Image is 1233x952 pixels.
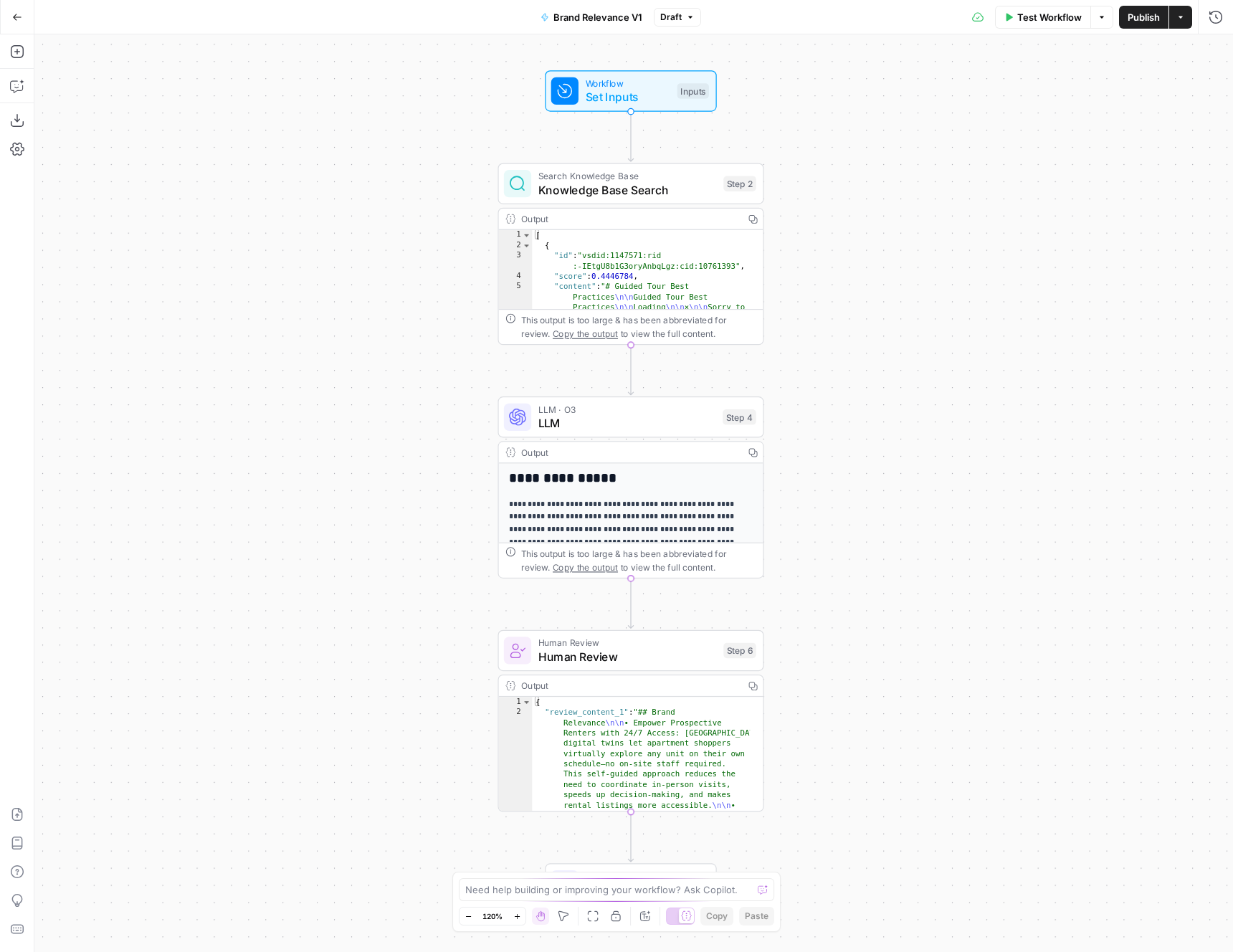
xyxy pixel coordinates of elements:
span: Human Review [538,648,717,665]
span: Set Inputs [586,88,671,105]
span: Search Knowledge Base [538,169,717,183]
div: 2 [499,240,533,250]
div: Human ReviewHuman ReviewStep 6Output{ "review_content_1":"## Brand Relevance\n\n• Empower Prospec... [498,630,763,812]
div: WorkflowSet InputsInputs [498,70,763,111]
span: 120% [482,910,503,922]
div: 3 [499,251,533,272]
div: Output [521,212,738,226]
div: 4 [499,271,533,281]
span: Publish [1128,10,1160,24]
span: Toggle code folding, rows 1 through 3 [522,697,531,707]
span: Draft [660,11,682,24]
g: Edge from step_6 to end [628,812,633,862]
button: Publish [1119,6,1168,29]
button: Copy [700,907,733,925]
span: LLM [538,414,716,432]
div: Output [521,445,738,459]
div: Step 6 [723,643,756,659]
g: Edge from step_4 to step_6 [628,579,633,628]
div: Step 2 [723,176,756,191]
div: This output is too large & has been abbreviated for review. to view the full content. [521,547,756,574]
span: LLM · O3 [538,402,716,416]
span: Toggle code folding, rows 1 through 7 [522,230,531,240]
div: Output [521,679,738,692]
span: Test Workflow [1017,10,1082,24]
span: Copy [706,910,728,923]
div: 1 [499,230,533,240]
div: EndOutput [498,863,763,904]
div: 1 [499,697,533,707]
button: Test Workflow [995,6,1090,29]
div: Inputs [677,83,709,99]
span: Human Review [538,636,717,649]
span: Knowledge Base Search [538,181,717,199]
span: Paste [745,910,768,923]
div: Search Knowledge BaseKnowledge Base SearchStep 2Output[ { "id":"vsdid:1147571:rid :-IEtgU8b1G3ory... [498,163,763,345]
span: End [586,870,703,883]
button: Draft [654,8,701,27]
span: Toggle code folding, rows 2 through 6 [522,240,531,250]
div: Step 4 [723,409,756,425]
g: Edge from step_2 to step_4 [628,345,633,394]
button: Brand Relevance V1 [532,6,651,29]
button: Paste [739,907,774,925]
div: This output is too large & has been abbreviated for review. to view the full content. [521,313,756,341]
span: Copy the output [553,562,618,572]
span: Copy the output [553,329,618,339]
span: Workflow [586,77,671,90]
span: Brand Relevance V1 [553,10,642,24]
